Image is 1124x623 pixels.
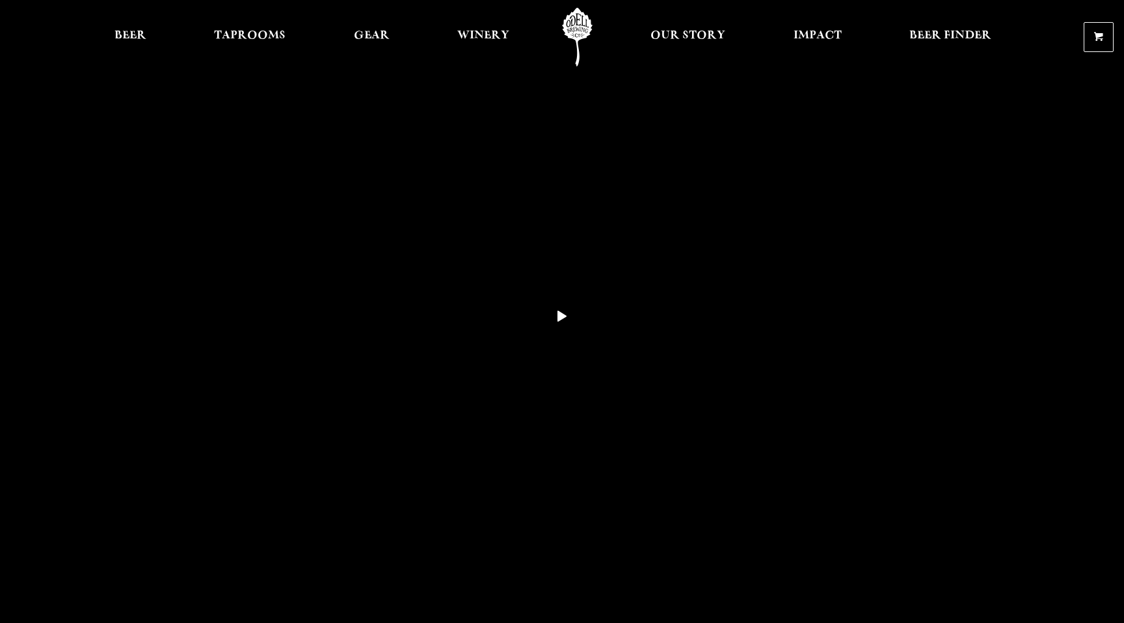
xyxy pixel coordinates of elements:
[553,8,602,66] a: Odell Home
[785,8,850,66] a: Impact
[642,8,734,66] a: Our Story
[106,8,155,66] a: Beer
[650,31,725,41] span: Our Story
[901,8,1000,66] a: Beer Finder
[457,31,509,41] span: Winery
[794,31,842,41] span: Impact
[214,31,286,41] span: Taprooms
[909,31,991,41] span: Beer Finder
[345,8,398,66] a: Gear
[206,8,294,66] a: Taprooms
[114,31,146,41] span: Beer
[449,8,518,66] a: Winery
[354,31,390,41] span: Gear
